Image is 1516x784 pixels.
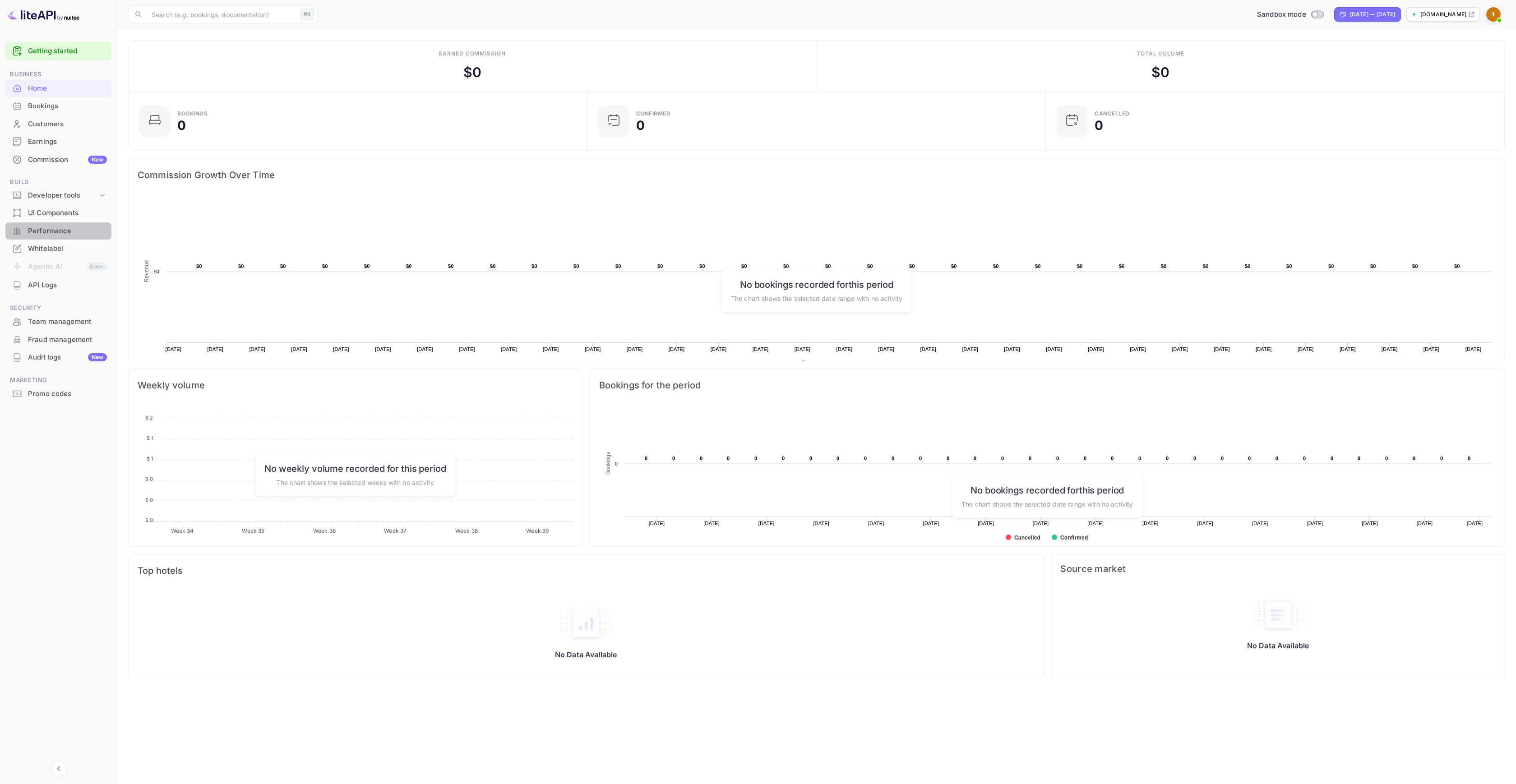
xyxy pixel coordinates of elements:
[145,415,153,421] tspan: $ 2
[1248,456,1251,461] text: 0
[526,527,549,534] tspan: Week 39
[28,46,107,56] a: Getting started
[1424,346,1440,352] text: [DATE]
[1370,263,1376,269] text: $0
[88,353,107,361] div: New
[951,263,957,269] text: $0
[1095,111,1130,116] div: CANCELLED
[501,346,517,352] text: [DATE]
[5,303,111,313] span: Security
[731,279,902,290] h6: No bookings recorded for this period
[5,204,111,222] div: UI Components
[1276,456,1278,461] text: 0
[5,177,111,187] span: Build
[1420,10,1466,18] p: [DOMAIN_NAME]
[138,563,1034,578] span: Top hotels
[322,263,328,269] text: $0
[5,331,111,348] a: Fraud management
[1060,563,1496,574] span: Source market
[993,263,999,269] text: $0
[783,263,789,269] text: $0
[439,50,506,58] div: Earned commission
[809,456,812,461] text: 0
[28,226,107,236] div: Performance
[795,346,811,352] text: [DATE]
[28,83,107,94] div: Home
[711,346,727,352] text: [DATE]
[1193,456,1196,461] text: 0
[1307,521,1323,526] text: [DATE]
[5,385,111,402] a: Promo codes
[1032,521,1049,526] text: [DATE]
[177,119,186,132] div: 0
[5,313,111,330] a: Team management
[264,463,446,474] h6: No weekly volume recorded for this period
[559,605,613,643] img: empty-state-table2.svg
[5,385,111,403] div: Promo codes
[1257,9,1306,20] span: Sandbox mode
[28,389,107,399] div: Promo codes
[145,517,153,523] tspan: $ 0
[280,263,286,269] text: $0
[1340,346,1356,352] text: [DATE]
[147,456,153,462] tspan: $ 1
[384,527,407,534] tspan: Week 37
[463,62,481,83] div: $ 0
[5,375,111,385] span: Marketing
[1095,119,1103,132] div: 0
[699,263,705,269] text: $0
[923,521,939,526] text: [DATE]
[962,346,978,352] text: [DATE]
[920,346,936,352] text: [DATE]
[5,97,111,115] div: Bookings
[867,263,873,269] text: $0
[1119,263,1125,269] text: $0
[1385,456,1388,461] text: 0
[532,263,537,269] text: $0
[5,151,111,168] a: CommissionNew
[1001,456,1004,461] text: 0
[1004,346,1020,352] text: [DATE]
[1014,535,1040,541] text: Cancelled
[5,240,111,257] a: Whitelabel
[1087,521,1104,526] text: [DATE]
[249,346,265,352] text: [DATE]
[196,263,202,269] text: $0
[627,346,643,352] text: [DATE]
[1084,456,1086,461] text: 0
[700,456,703,461] text: 0
[1362,521,1378,526] text: [DATE]
[147,435,153,441] tspan: $ 1
[585,346,601,352] text: [DATE]
[809,360,832,367] text: Revenue
[177,111,208,116] div: Bookings
[28,155,107,165] div: Commission
[1247,641,1309,650] p: No Data Available
[1440,456,1443,461] text: 0
[375,346,391,352] text: [DATE]
[242,527,264,534] tspan: Week 35
[28,335,107,345] div: Fraud management
[143,260,150,282] text: Revenue
[490,263,496,269] text: $0
[892,456,894,461] text: 0
[1252,521,1268,526] text: [DATE]
[758,521,774,526] text: [DATE]
[5,188,111,203] div: Developer tools
[1286,263,1292,269] text: $0
[1221,456,1224,461] text: 0
[919,456,922,461] text: 0
[636,111,671,116] div: Confirmed
[731,293,902,303] p: The chart shows the selected date range with no activity
[636,119,645,132] div: 0
[28,208,107,218] div: UI Components
[28,137,107,147] div: Earnings
[657,263,663,269] text: $0
[1161,263,1167,269] text: $0
[1468,456,1470,461] text: 0
[1077,263,1083,269] text: $0
[406,263,412,269] text: $0
[1046,346,1062,352] text: [DATE]
[5,80,111,97] a: Home
[837,456,839,461] text: 0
